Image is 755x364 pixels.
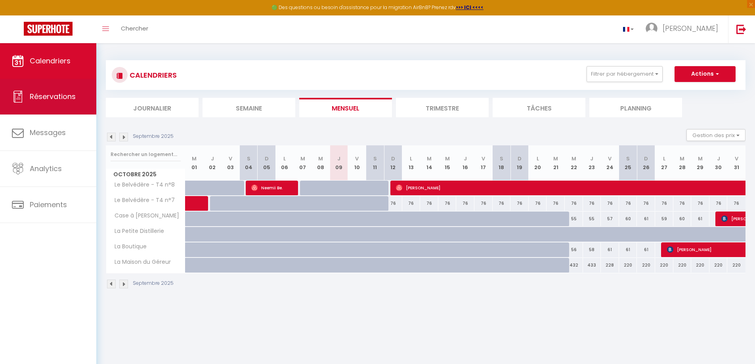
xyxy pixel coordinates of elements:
[640,15,728,43] a: ... [PERSON_NAME]
[283,155,286,162] abbr: L
[691,258,709,273] div: 220
[247,155,250,162] abbr: S
[663,155,665,162] abbr: L
[572,155,576,162] abbr: M
[474,145,493,181] th: 17
[583,145,601,181] th: 23
[275,145,294,181] th: 06
[265,155,269,162] abbr: D
[294,145,312,181] th: 07
[589,98,682,117] li: Planning
[251,180,294,195] span: Neemii Be.
[637,258,655,273] div: 220
[229,155,232,162] abbr: V
[203,145,222,181] th: 02
[312,145,330,181] th: 08
[637,242,655,257] div: 61
[673,258,692,273] div: 220
[565,258,583,273] div: 432
[727,145,745,181] th: 31
[601,258,619,273] div: 228
[482,155,485,162] abbr: V
[529,145,547,181] th: 20
[211,155,214,162] abbr: J
[493,196,511,211] div: 76
[396,98,489,117] li: Trimestre
[239,145,258,181] th: 04
[107,181,177,189] span: Le Belvédère - T4 n°8
[619,258,637,273] div: 220
[493,98,585,117] li: Tâches
[727,196,745,211] div: 76
[644,155,648,162] abbr: D
[330,145,348,181] th: 09
[619,212,637,226] div: 60
[474,196,493,211] div: 76
[222,145,240,181] th: 03
[518,155,522,162] abbr: D
[547,145,565,181] th: 21
[673,212,692,226] div: 60
[717,155,720,162] abbr: J
[583,242,601,257] div: 58
[500,155,503,162] abbr: S
[30,164,62,173] span: Analytics
[619,242,637,257] div: 61
[464,155,467,162] abbr: J
[24,22,73,36] img: Super Booking
[133,280,174,287] p: Septembre 2025
[601,212,619,226] div: 57
[510,145,529,181] th: 19
[565,242,583,257] div: 56
[565,145,583,181] th: 22
[107,196,177,205] span: Le Belvédère - T4 n°7
[420,145,438,181] th: 14
[565,196,583,211] div: 76
[30,56,71,66] span: Calendriers
[619,196,637,211] div: 76
[107,242,149,251] span: La Boutique
[300,155,305,162] abbr: M
[735,155,738,162] abbr: V
[565,212,583,226] div: 55
[106,169,185,180] span: Octobre 2025
[445,155,450,162] abbr: M
[30,200,67,210] span: Paiements
[608,155,612,162] abbr: V
[646,23,658,34] img: ...
[192,155,197,162] abbr: M
[373,155,377,162] abbr: S
[107,258,173,267] span: La Maison du Géreur
[673,145,692,181] th: 28
[583,258,601,273] div: 433
[106,98,199,117] li: Journalier
[438,145,457,181] th: 15
[348,145,366,181] th: 10
[686,129,745,141] button: Gestion des prix
[493,145,511,181] th: 18
[133,133,174,140] p: Septembre 2025
[384,145,402,181] th: 12
[590,155,593,162] abbr: J
[384,196,402,211] div: 76
[637,145,655,181] th: 26
[427,155,432,162] abbr: M
[391,155,395,162] abbr: D
[337,155,340,162] abbr: J
[691,196,709,211] div: 76
[355,155,359,162] abbr: V
[420,196,438,211] div: 76
[637,212,655,226] div: 61
[637,196,655,211] div: 76
[258,145,276,181] th: 05
[318,155,323,162] abbr: M
[456,145,474,181] th: 16
[410,155,412,162] abbr: L
[663,23,718,33] span: [PERSON_NAME]
[128,66,177,84] h3: CALENDRIERS
[185,145,204,181] th: 01
[456,4,484,11] a: >>> ICI <<<<
[456,196,474,211] div: 76
[583,196,601,211] div: 76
